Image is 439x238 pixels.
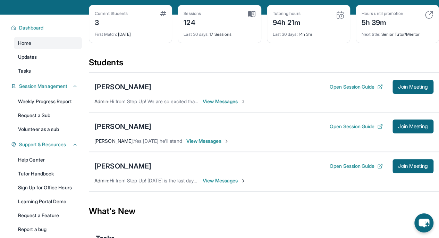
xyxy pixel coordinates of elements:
a: Report a bug [14,223,82,236]
div: 124 [184,16,201,27]
div: 14h 3m [273,27,344,37]
span: Dashboard [19,24,44,31]
span: First Match : [95,32,117,37]
img: Chevron-Right [240,99,246,104]
button: Open Session Guide [330,83,383,90]
span: Join Meeting [398,124,428,129]
span: Home [18,40,31,47]
div: [PERSON_NAME] [94,82,151,92]
img: card [248,11,255,17]
span: View Messages [203,98,246,105]
div: Tutoring hours [273,11,301,16]
button: Join Meeting [392,80,433,94]
img: card [425,11,433,19]
a: Help Center [14,154,82,166]
div: 3 [95,16,128,27]
div: 94h 21m [273,16,301,27]
div: 17 Sessions [184,27,255,37]
img: card [160,11,166,16]
span: Join Meeting [398,85,428,89]
button: Open Session Guide [330,123,383,130]
a: Sign Up for Office Hours [14,181,82,194]
span: View Messages [186,138,230,145]
span: Tasks [18,67,31,74]
div: Current Students [95,11,128,16]
div: [PERSON_NAME] [94,161,151,171]
button: Join Meeting [392,159,433,173]
a: Weekly Progress Report [14,95,82,108]
span: Admin : [94,178,109,183]
div: [PERSON_NAME] [94,122,151,131]
div: Senior Tutor/Mentor [362,27,433,37]
div: 5h 39m [362,16,403,27]
button: Session Management [16,83,78,90]
span: Support & Resources [19,141,66,148]
div: Students [89,57,439,72]
a: Tutor Handbook [14,167,82,180]
a: Home [14,37,82,49]
div: Sessions [184,11,201,16]
a: Tasks [14,65,82,77]
div: [DATE] [95,27,166,37]
a: Request a Feature [14,209,82,222]
span: Last 30 days : [273,32,298,37]
img: card [336,11,344,19]
div: Hours until promotion [362,11,403,16]
div: What's New [89,196,439,227]
span: Updates [18,54,37,60]
a: Updates [14,51,82,63]
button: Open Session Guide [330,163,383,170]
img: Chevron-Right [240,178,246,183]
a: Request a Sub [14,109,82,122]
button: chat-button [414,213,433,232]
span: [PERSON_NAME] : [94,138,134,144]
span: Next title : [362,32,380,37]
span: Admin : [94,98,109,104]
button: Support & Resources [16,141,78,148]
img: Chevron-Right [224,138,229,144]
button: Dashboard [16,24,78,31]
span: View Messages [203,177,246,184]
span: Join Meeting [398,164,428,168]
span: Session Management [19,83,67,90]
span: Last 30 days : [184,32,209,37]
a: Learning Portal Demo [14,195,82,208]
a: Volunteer as a sub [14,123,82,136]
button: Join Meeting [392,120,433,133]
span: Yes [DATE] he'll atend [134,138,182,144]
